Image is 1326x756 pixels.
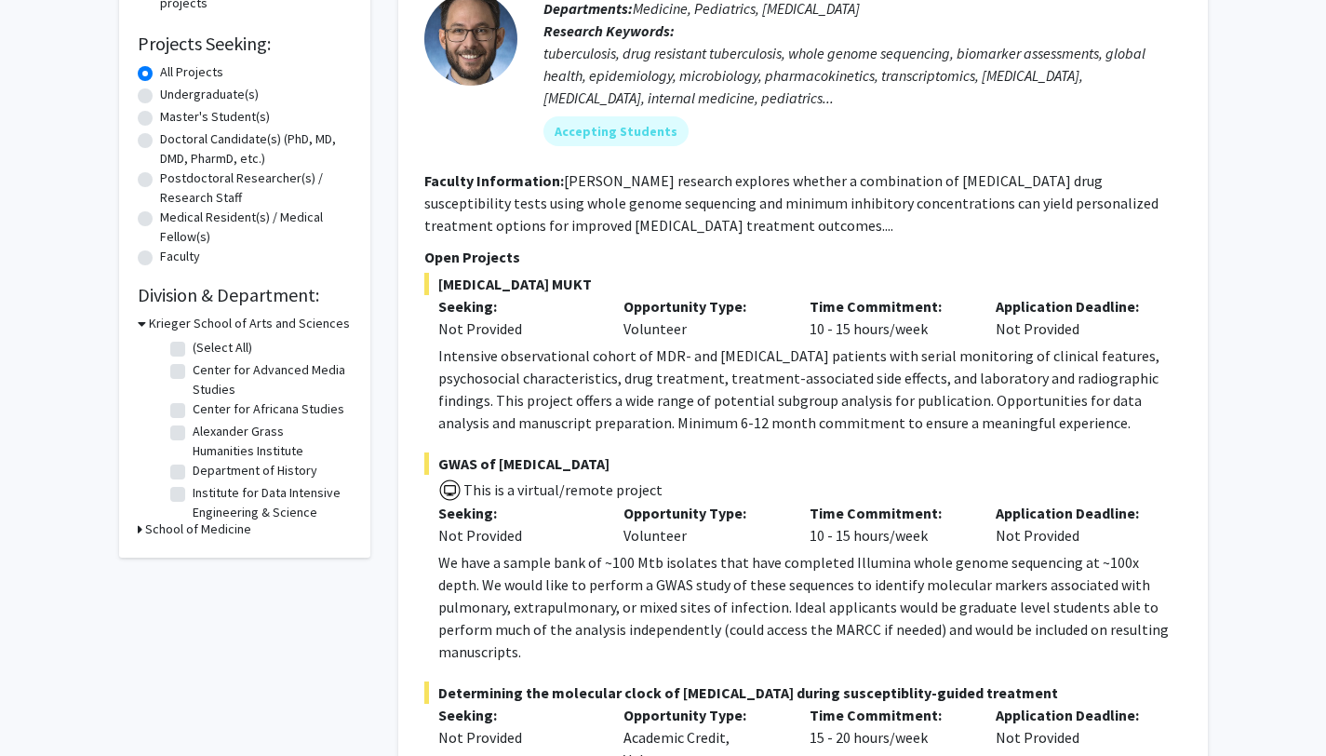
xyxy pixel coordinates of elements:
label: Center for Africana Studies [193,399,344,419]
div: tuberculosis, drug resistant tuberculosis, whole genome sequencing, biomarker assessments, global... [543,42,1182,109]
p: Open Projects [424,246,1182,268]
p: Time Commitment: [810,704,968,726]
p: Application Deadline: [996,704,1154,726]
p: Opportunity Type: [623,295,782,317]
p: Seeking: [438,704,596,726]
h2: Projects Seeking: [138,33,352,55]
mat-chip: Accepting Students [543,116,689,146]
label: All Projects [160,62,223,82]
p: We have a sample bank of ~100 Mtb isolates that have completed Illumina whole genome sequencing a... [438,551,1182,663]
label: Master's Student(s) [160,107,270,127]
div: 10 - 15 hours/week [796,502,982,547]
label: Undergraduate(s) [160,85,259,104]
div: Not Provided [438,726,596,749]
p: Seeking: [438,502,596,524]
p: Intensive observational cohort of MDR- and [MEDICAL_DATA] patients with serial monitoring of clin... [438,344,1182,434]
div: Volunteer [609,295,796,340]
p: Seeking: [438,295,596,317]
p: Time Commitment: [810,502,968,524]
label: Postdoctoral Researcher(s) / Research Staff [160,169,352,208]
div: Volunteer [609,502,796,547]
label: (Select All) [193,338,252,358]
h3: School of Medicine [145,520,251,539]
fg-read-more: [PERSON_NAME] research explores whether a combination of [MEDICAL_DATA] drug susceptibility tests... [424,171,1159,235]
p: Opportunity Type: [623,704,782,726]
h3: Krieger School of Arts and Sciences [149,314,350,333]
label: Center for Advanced Media Studies [193,360,347,399]
div: Not Provided [438,524,596,547]
p: Application Deadline: [996,502,1154,524]
b: Faculty Information: [424,171,564,190]
label: Alexander Grass Humanities Institute [193,422,347,461]
p: Application Deadline: [996,295,1154,317]
h2: Division & Department: [138,284,352,306]
label: Faculty [160,247,200,266]
span: Determining the molecular clock of [MEDICAL_DATA] during susceptiblity-guided treatment [424,682,1182,704]
b: Research Keywords: [543,21,675,40]
div: Not Provided [982,502,1168,547]
p: Opportunity Type: [623,502,782,524]
iframe: Chat [1247,672,1312,742]
div: Not Provided [982,295,1168,340]
span: GWAS of [MEDICAL_DATA] [424,452,1182,475]
label: Department of History [193,461,317,480]
span: This is a virtual/remote project [462,480,663,499]
div: 10 - 15 hours/week [796,295,982,340]
span: [MEDICAL_DATA] MUKT [424,273,1182,295]
label: Doctoral Candidate(s) (PhD, MD, DMD, PharmD, etc.) [160,129,352,169]
div: Not Provided [438,317,596,340]
p: Time Commitment: [810,295,968,317]
label: Medical Resident(s) / Medical Fellow(s) [160,208,352,247]
label: Institute for Data Intensive Engineering & Science (IDIES) [193,483,347,542]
